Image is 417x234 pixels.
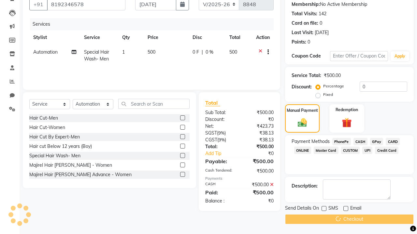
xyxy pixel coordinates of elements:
[118,30,144,45] th: Qty
[200,198,239,204] div: Balance :
[324,72,341,79] div: ₹500.00
[200,123,239,130] div: Net:
[239,123,279,130] div: ₹423.73
[252,30,274,45] th: Action
[29,124,65,131] div: Hair Cut-Women
[29,162,112,169] div: Majirel Hair [PERSON_NAME] - Women
[353,138,367,145] span: CASH
[292,20,318,27] div: Card on file:
[308,39,310,45] div: 0
[29,152,80,159] div: Special Hair Wash- Men
[200,150,246,157] a: Add Tip
[29,30,80,45] th: Stylist
[292,53,330,59] div: Coupon Code
[205,99,220,106] span: Total
[29,134,80,140] div: Hair Cut By Expert-Men
[292,183,318,189] div: Description:
[292,1,320,8] div: Membership:
[148,49,155,55] span: 500
[218,130,224,136] span: 9%
[219,137,225,142] span: 9%
[246,150,279,157] div: ₹0
[239,116,279,123] div: ₹0
[332,138,351,145] span: PhonePe
[350,205,361,213] span: Email
[319,10,326,17] div: 142
[205,137,217,143] span: CGST
[362,147,372,154] span: UPI
[225,30,252,45] th: Total
[205,130,217,136] span: SGST
[292,29,313,36] div: Last Visit:
[336,107,358,113] label: Redemption
[33,49,58,55] span: Automation
[200,143,239,150] div: Total:
[189,30,225,45] th: Disc
[239,181,279,188] div: ₹500.00
[239,188,279,196] div: ₹500.00
[323,83,344,89] label: Percentage
[292,84,312,90] div: Discount:
[239,157,279,165] div: ₹500.00
[285,205,319,213] span: Send Details On
[292,1,407,8] div: No Active Membership
[239,109,279,116] div: ₹500.00
[200,130,239,136] div: ( )
[30,18,279,30] div: Services
[200,188,239,196] div: Paid:
[193,49,199,56] span: 0 F
[375,147,398,154] span: Credit Card
[292,138,330,145] span: Payment Methods
[292,72,321,79] div: Service Total:
[341,147,360,154] span: CUSTOM
[320,20,322,27] div: 0
[239,143,279,150] div: ₹500.00
[202,49,203,56] span: |
[84,49,109,62] span: Special Hair Wash- Men
[330,51,388,61] input: Enter Offer / Coupon Code
[200,136,239,143] div: ( )
[239,198,279,204] div: ₹0
[229,49,237,55] span: 500
[391,51,409,61] button: Apply
[314,147,338,154] span: Master Card
[200,157,239,165] div: Payable:
[29,171,132,178] div: Majirel Hair [PERSON_NAME] Advance - Women
[118,99,190,109] input: Search or Scan
[200,109,239,116] div: Sub Total:
[205,176,274,181] div: Payments
[339,117,355,129] img: _gift.svg
[386,138,400,145] span: CARD
[144,30,189,45] th: Price
[239,168,279,175] div: ₹500.00
[294,147,311,154] span: ONLINE
[239,130,279,136] div: ₹38.13
[80,30,118,45] th: Service
[328,205,338,213] span: SMS
[292,10,317,17] div: Total Visits:
[29,143,92,150] div: Hair cut Below 12 years (Boy)
[287,108,318,113] label: Manual Payment
[370,138,383,145] span: GPay
[200,168,239,175] div: Cash Tendered:
[122,49,125,55] span: 1
[200,116,239,123] div: Discount:
[200,181,239,188] div: CASH
[239,136,279,143] div: ₹38.13
[315,29,329,36] div: [DATE]
[295,117,310,128] img: _cash.svg
[206,49,213,56] span: 0 %
[292,39,306,45] div: Points:
[29,115,58,122] div: Hair Cut-Men
[323,92,333,97] label: Fixed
